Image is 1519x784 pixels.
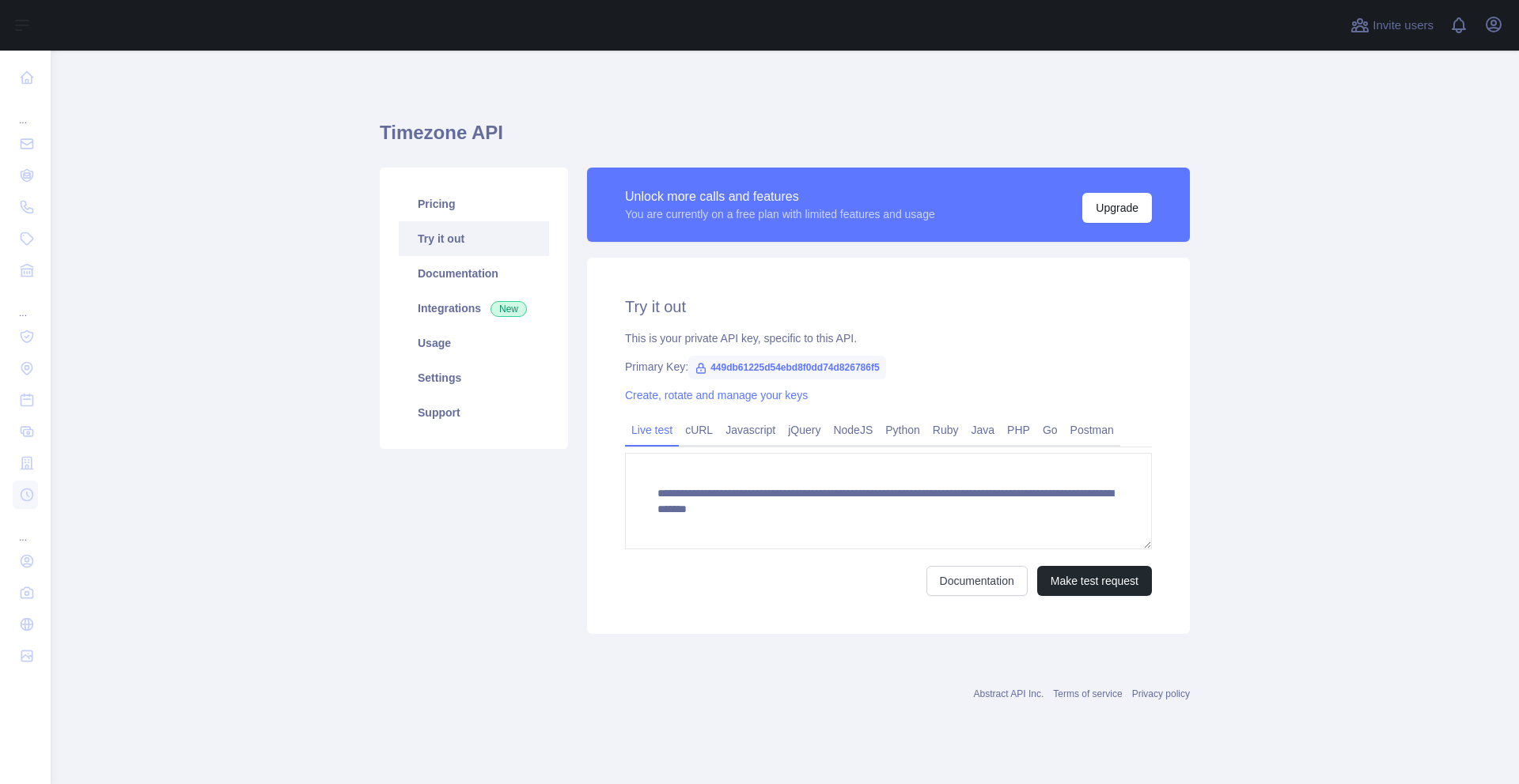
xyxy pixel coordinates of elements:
[399,360,549,395] a: Settings
[399,221,549,256] a: Try it out
[1132,688,1190,699] a: Privacy policy
[1036,417,1064,443] a: Go
[491,301,527,317] span: New
[974,688,1044,699] a: Abstract API Inc.
[625,296,1152,318] h2: Try it out
[1001,417,1036,443] a: PHP
[926,566,1028,596] a: Documentation
[13,288,38,319] div: ...
[965,417,1002,443] a: Java
[625,417,679,443] a: Live test
[625,359,1152,375] div: Primary Key:
[13,95,38,126] div: ...
[1373,17,1434,35] span: Invite users
[380,120,1190,158] h1: Timezone API
[625,187,935,206] div: Unlock more calls and features
[1037,566,1152,596] button: Make test request
[399,291,549,326] a: Integrations New
[782,417,827,443] a: jQuery
[13,512,38,544] div: ...
[625,330,1152,346] div: This is your private API key, specific to this API.
[1053,688,1122,699] a: Terms of service
[399,256,549,291] a: Documentation
[1064,417,1120,443] a: Postman
[1347,13,1437,38] button: Invite users
[625,206,935,222] div: You are currently on a free plan with limited features and usage
[879,417,926,443] a: Python
[679,417,719,443] a: cURL
[399,395,549,430] a: Support
[688,356,885,379] span: 449db61225d54ebd8f0dd74d826786f5
[625,389,808,401] a: Create, rotate and manage your keys
[926,417,965,443] a: Ruby
[1082,193,1152,223] button: Upgrade
[399,326,549,360] a: Usage
[827,417,879,443] a: NodeJS
[399,187,549,221] a: Pricing
[719,417,782,443] a: Javascript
